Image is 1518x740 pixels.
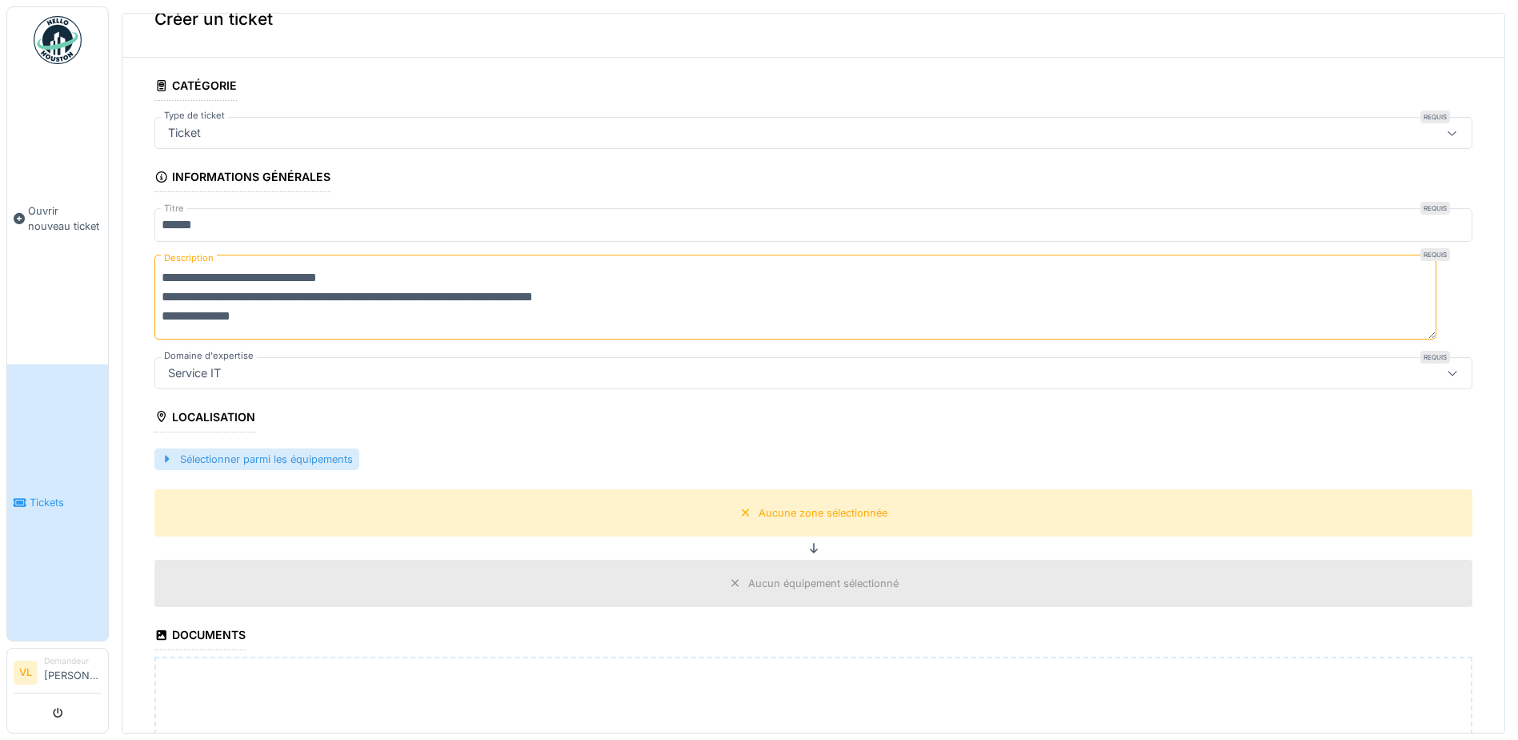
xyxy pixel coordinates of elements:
[14,661,38,685] li: VL
[34,16,82,64] img: Badge_color-CXgf-gQk.svg
[154,74,237,101] div: Catégorie
[1420,202,1450,215] div: Requis
[161,349,257,363] label: Domaine d'expertise
[1420,111,1450,123] div: Requis
[161,109,228,123] label: Type de ticket
[161,202,187,215] label: Titre
[14,655,102,694] a: VL Demandeur[PERSON_NAME]
[161,248,217,268] label: Description
[162,124,207,142] div: Ticket
[30,495,102,510] span: Tickets
[759,505,887,521] div: Aucune zone sélectionnée
[28,203,102,234] span: Ouvrir nouveau ticket
[44,655,102,667] div: Demandeur
[162,364,227,382] div: Service IT
[154,448,359,470] div: Sélectionner parmi les équipements
[44,655,102,690] li: [PERSON_NAME]
[748,576,899,591] div: Aucun équipement sélectionné
[154,405,255,432] div: Localisation
[7,364,108,641] a: Tickets
[1420,351,1450,364] div: Requis
[154,165,330,192] div: Informations générales
[7,73,108,364] a: Ouvrir nouveau ticket
[154,623,246,650] div: Documents
[1420,248,1450,261] div: Requis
